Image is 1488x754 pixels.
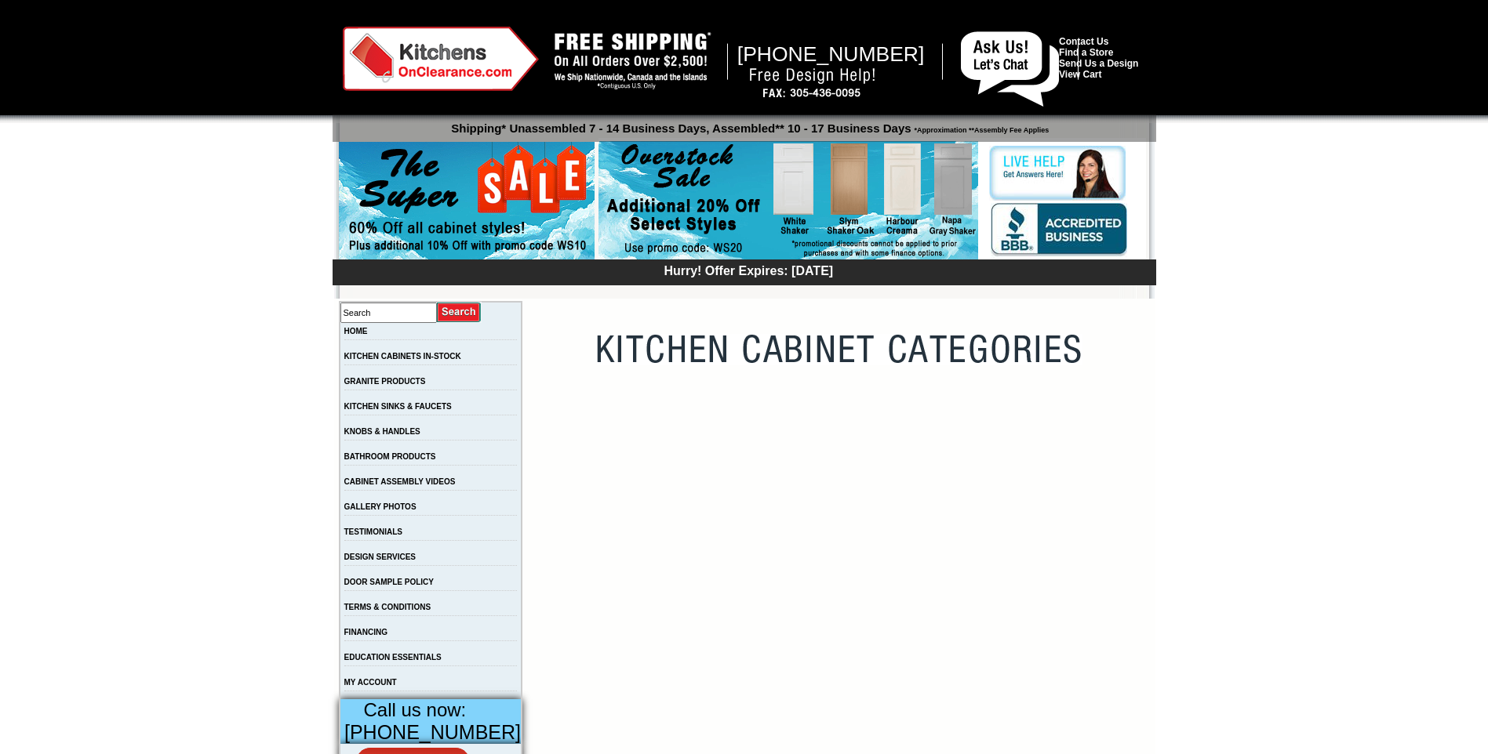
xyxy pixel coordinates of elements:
img: Kitchens on Clearance Logo [343,27,539,91]
a: DESIGN SERVICES [344,553,417,561]
a: HOME [344,327,368,335]
a: GALLERY PHOTOS [344,502,417,511]
input: Submit [437,302,482,323]
div: Hurry! Offer Expires: [DATE] [340,262,1156,278]
a: FINANCING [344,628,388,636]
a: Contact Us [1059,36,1108,47]
span: [PHONE_NUMBER] [344,721,521,743]
a: TESTIMONIALS [344,527,402,536]
span: [PHONE_NUMBER] [737,42,925,66]
a: TERMS & CONDITIONS [344,603,431,611]
a: MY ACCOUNT [344,678,397,687]
a: KITCHEN SINKS & FAUCETS [344,402,452,411]
a: BATHROOM PRODUCTS [344,452,436,461]
a: Send Us a Design [1059,58,1138,69]
a: EDUCATION ESSENTIALS [344,653,442,662]
a: GRANITE PRODUCTS [344,377,426,386]
a: View Cart [1059,69,1101,80]
a: KNOBS & HANDLES [344,427,420,436]
a: CABINET ASSEMBLY VIDEOS [344,477,456,486]
p: Shipping* Unassembled 7 - 14 Business Days, Assembled** 10 - 17 Business Days [340,114,1156,135]
a: Find a Store [1059,47,1113,58]
span: Call us now: [364,699,467,720]
a: KITCHEN CABINETS IN-STOCK [344,352,461,361]
a: DOOR SAMPLE POLICY [344,578,434,586]
span: *Approximation **Assembly Fee Applies [911,122,1050,134]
